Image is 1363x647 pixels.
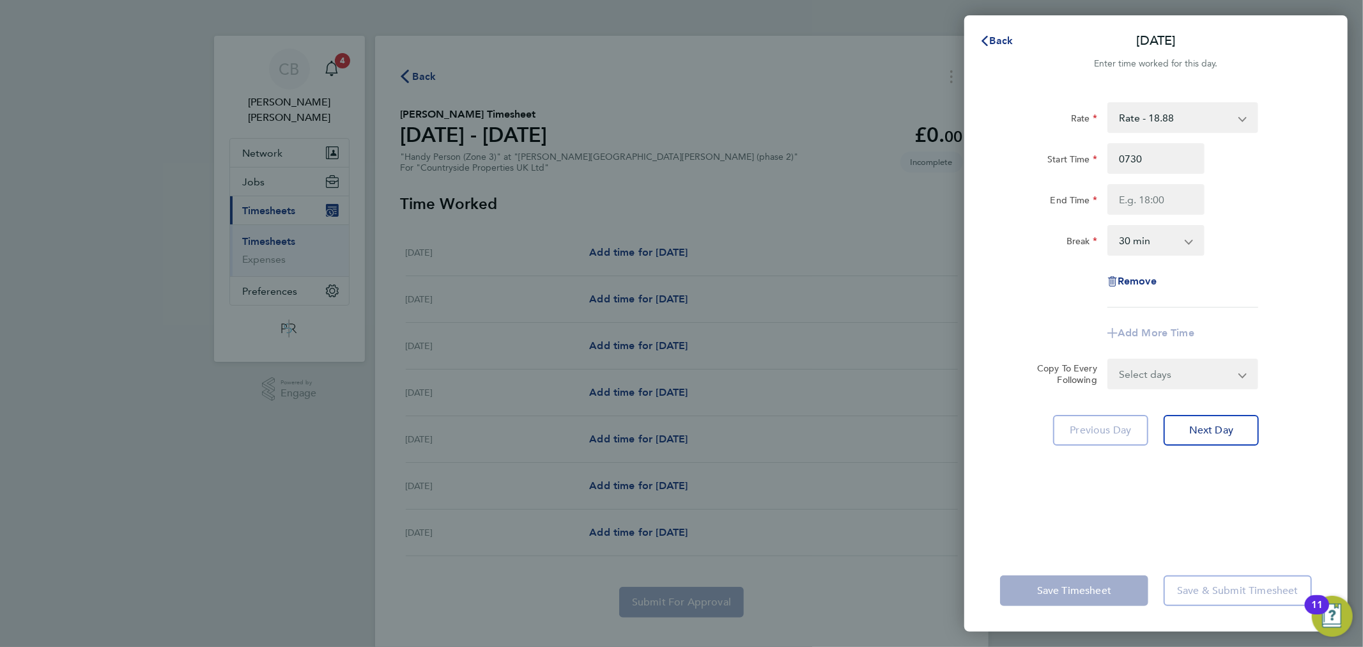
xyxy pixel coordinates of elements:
[1107,143,1205,174] input: E.g. 08:00
[1047,153,1097,169] label: Start Time
[1312,596,1353,637] button: Open Resource Center, 11 new notifications
[1107,184,1205,215] input: E.g. 18:00
[1107,276,1157,286] button: Remove
[1051,194,1097,210] label: End Time
[1067,235,1097,251] label: Break
[1136,32,1176,50] p: [DATE]
[1118,275,1157,287] span: Remove
[1311,605,1323,621] div: 11
[1027,362,1097,386] label: Copy To Every Following
[1164,415,1259,446] button: Next Day
[990,35,1013,47] span: Back
[1071,113,1097,128] label: Rate
[967,28,1026,54] button: Back
[1189,424,1233,437] span: Next Day
[964,56,1348,72] div: Enter time worked for this day.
